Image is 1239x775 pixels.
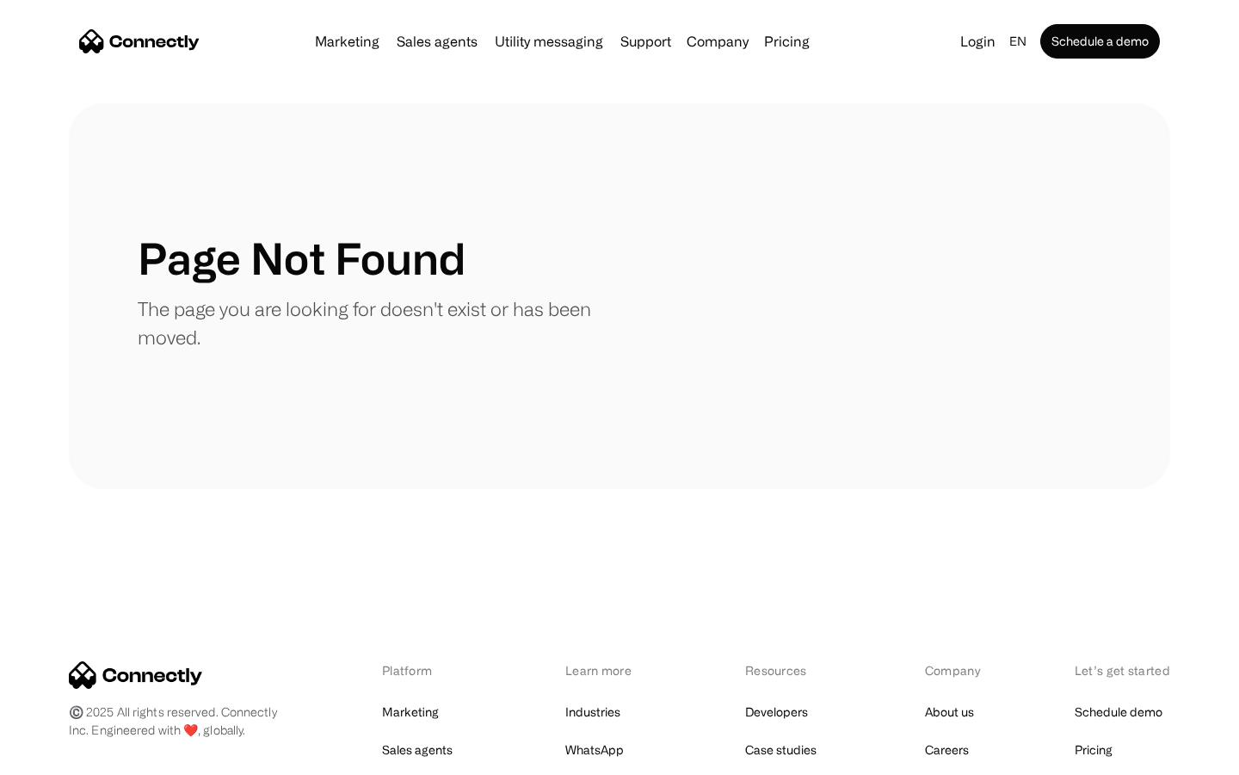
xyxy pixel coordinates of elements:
[390,34,484,48] a: Sales agents
[1075,738,1113,762] a: Pricing
[382,738,453,762] a: Sales agents
[925,661,985,679] div: Company
[565,661,656,679] div: Learn more
[488,34,610,48] a: Utility messaging
[138,294,619,351] p: The page you are looking for doesn't exist or has been moved.
[1075,661,1170,679] div: Let’s get started
[1040,24,1160,59] a: Schedule a demo
[79,28,200,54] a: home
[681,29,754,53] div: Company
[925,738,969,762] a: Careers
[687,29,749,53] div: Company
[925,700,974,724] a: About us
[745,738,817,762] a: Case studies
[953,29,1002,53] a: Login
[757,34,817,48] a: Pricing
[745,661,835,679] div: Resources
[1075,700,1162,724] a: Schedule demo
[17,743,103,769] aside: Language selected: English
[565,700,620,724] a: Industries
[34,745,103,769] ul: Language list
[308,34,386,48] a: Marketing
[1009,29,1026,53] div: en
[745,700,808,724] a: Developers
[565,738,624,762] a: WhatsApp
[138,232,465,284] h1: Page Not Found
[1002,29,1037,53] div: en
[382,700,439,724] a: Marketing
[613,34,678,48] a: Support
[382,661,476,679] div: Platform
